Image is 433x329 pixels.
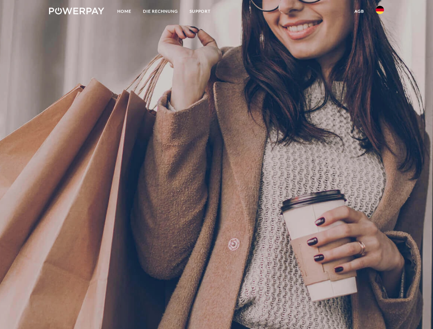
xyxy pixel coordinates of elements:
[49,8,104,14] img: logo-powerpay-white.svg
[111,5,137,17] a: Home
[376,6,384,14] img: de
[137,5,184,17] a: DIE RECHNUNG
[349,5,370,17] a: agb
[184,5,216,17] a: SUPPORT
